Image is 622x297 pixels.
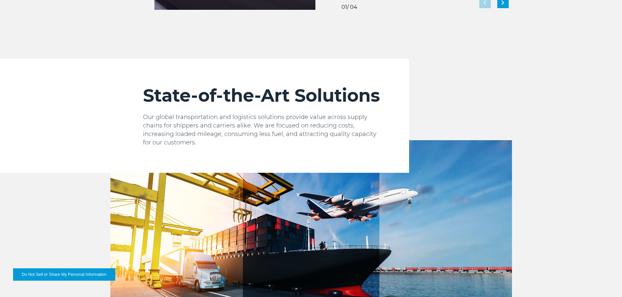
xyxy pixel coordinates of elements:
[143,85,383,106] h2: State-of-the-Art Solutions
[342,4,347,10] span: 01
[342,5,357,10] div: / 04
[143,113,383,147] p: Our global transportation and logistics solutions provide value across supply chains for shippers...
[13,268,115,281] button: Do Not Sell or Share My Personal Information
[502,0,504,5] img: next slide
